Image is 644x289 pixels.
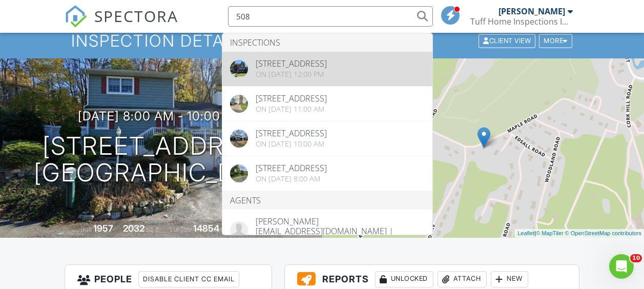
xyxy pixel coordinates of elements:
[230,95,248,113] img: streetview
[256,94,327,102] div: [STREET_ADDRESS]
[375,271,433,287] div: Unlocked
[93,223,113,234] div: 1957
[170,225,192,233] span: Lot Size
[71,32,573,50] h1: Inspection Details
[536,230,564,236] a: © MapTiler
[539,34,572,48] div: More
[491,271,528,287] div: New
[515,229,644,238] div: |
[256,175,327,183] div: On [DATE] 8:00 am
[256,140,327,148] div: On [DATE] 10:00 am
[438,271,487,287] div: Attach
[138,271,239,287] div: Disable Client CC Email
[80,225,92,233] span: Built
[609,254,634,279] iframe: Intercom live chat
[256,59,327,68] div: [STREET_ADDRESS]
[479,34,535,48] div: Client View
[221,225,234,233] span: sq.ft.
[517,230,534,236] a: Leaflet
[256,105,327,113] div: On [DATE] 11:00 am
[256,217,425,225] div: [PERSON_NAME]
[470,16,573,27] div: Tuff Home Inspections Inc.
[230,60,248,78] img: 9331632%2Fcover_photos%2Fu1Jvqz0BWKurRD2fptsv%2Foriginal.jpg
[94,5,178,27] span: SPECTORA
[230,164,248,182] img: streetview
[65,5,87,28] img: The Best Home Inspection Software - Spectora
[65,14,178,35] a: SPECTORA
[256,70,327,78] div: On [DATE] 12:00 pm
[78,109,244,123] h3: [DATE] 8:00 am - 10:00 am
[565,230,641,236] a: © OpenStreetMap contributors
[256,225,425,243] div: [EMAIL_ADDRESS][DOMAIN_NAME] | [PHONE_NUMBER]
[256,129,327,137] div: [STREET_ADDRESS]
[123,223,144,234] div: 2032
[222,191,432,210] li: Agents
[498,6,565,16] div: [PERSON_NAME]
[222,33,432,52] li: Inspections
[230,130,248,148] img: 8140964%2Fcover_photos%2F1QRNcpfo2dttUhhXSmpr%2Foriginal.8140964-1740062530060
[228,6,433,27] input: Search everything...
[146,225,160,233] span: sq. ft.
[230,221,248,239] img: default-user-f0147aede5fd5fa78ca7ade42f37bd4542148d508eef1c3d3ea960f66861d68b.jpg
[477,36,538,44] a: Client View
[630,254,642,262] span: 10
[193,223,219,234] div: 14854
[34,133,288,187] h1: [STREET_ADDRESS] [GEOGRAPHIC_DATA]
[256,164,327,172] div: [STREET_ADDRESS]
